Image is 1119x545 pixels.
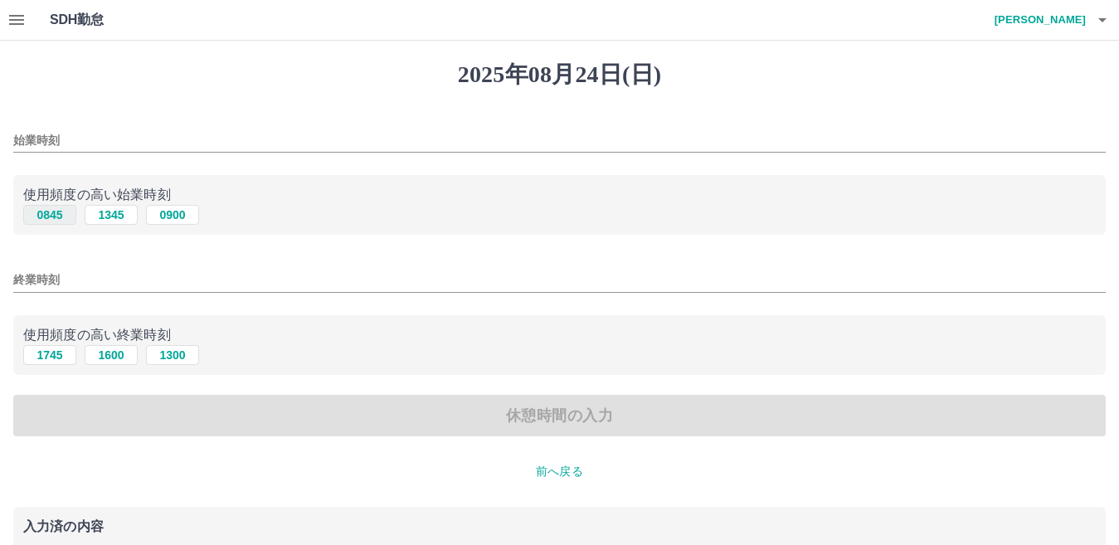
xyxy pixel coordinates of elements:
button: 0900 [146,205,199,225]
button: 1345 [85,205,138,225]
button: 1745 [23,345,76,365]
p: 入力済の内容 [23,520,1096,533]
button: 1300 [146,345,199,365]
p: 使用頻度の高い終業時刻 [23,325,1096,345]
p: 前へ戻る [13,463,1106,480]
button: 1600 [85,345,138,365]
h1: 2025年08月24日(日) [13,61,1106,89]
button: 0845 [23,205,76,225]
p: 使用頻度の高い始業時刻 [23,185,1096,205]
